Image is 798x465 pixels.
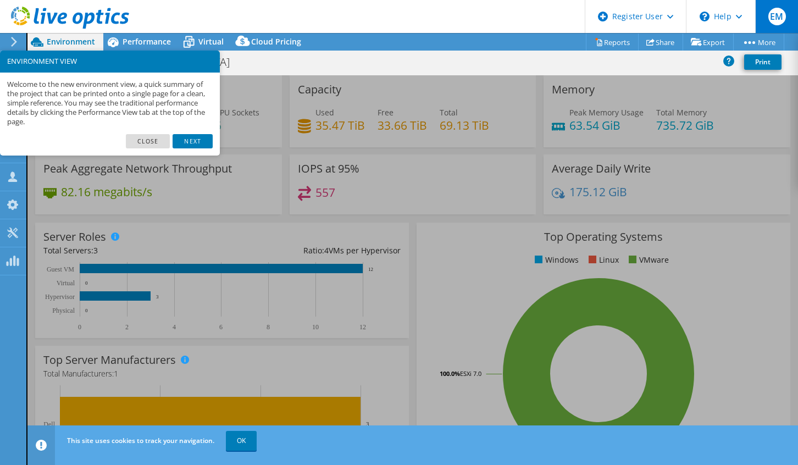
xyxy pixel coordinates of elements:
span: Performance [123,36,171,47]
span: Virtual [198,36,224,47]
h3: ENVIRONMENT VIEW [7,58,213,65]
a: More [733,34,784,51]
span: This site uses cookies to track your navigation. [67,436,214,445]
span: EM [768,8,786,25]
a: Close [126,134,170,148]
a: Reports [586,34,639,51]
p: Welcome to the new environment view, a quick summary of the project that can be printed onto a si... [7,80,213,127]
span: Environment [47,36,95,47]
span: Cloud Pricing [251,36,301,47]
a: Print [744,54,782,70]
a: Export [683,34,734,51]
svg: \n [700,12,710,21]
a: Share [638,34,683,51]
a: OK [226,431,257,451]
a: Next [173,134,212,148]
